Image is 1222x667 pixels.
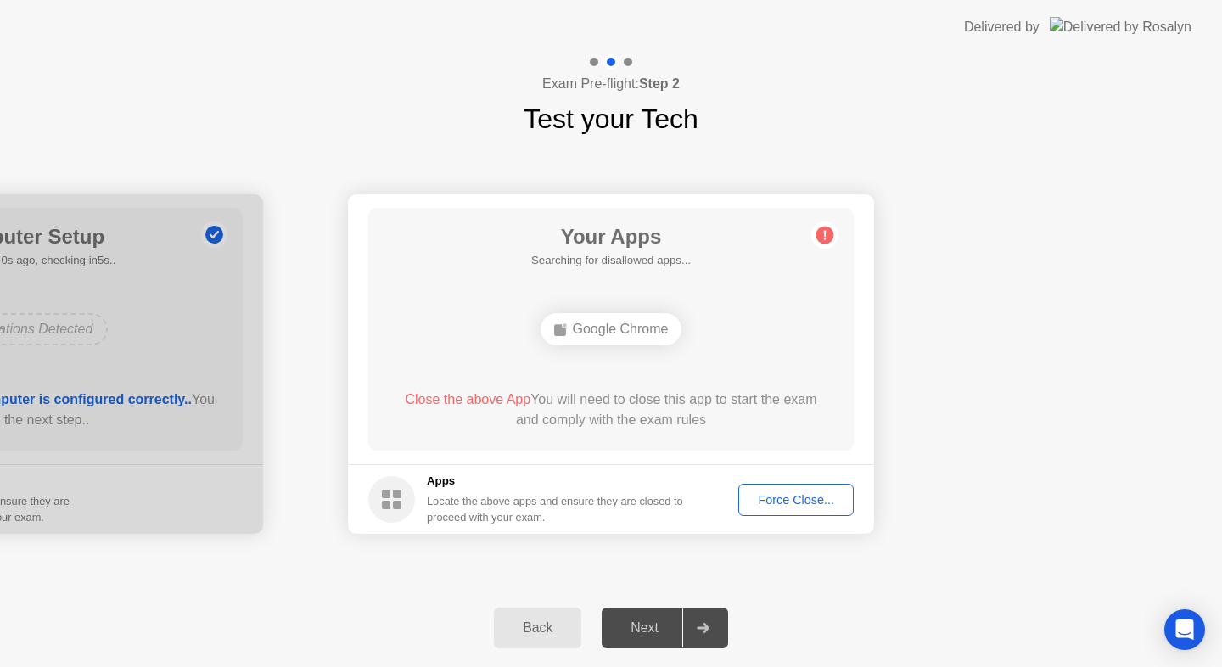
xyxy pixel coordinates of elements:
h5: Apps [427,473,684,490]
h1: Your Apps [531,221,691,252]
h1: Test your Tech [524,98,698,139]
span: Close the above App [405,392,530,406]
div: Google Chrome [541,313,682,345]
div: Back [499,620,576,636]
img: Delivered by Rosalyn [1050,17,1191,36]
div: Force Close... [744,493,848,507]
div: Open Intercom Messenger [1164,609,1205,650]
div: Delivered by [964,17,1040,37]
b: Step 2 [639,76,680,91]
div: Locate the above apps and ensure they are closed to proceed with your exam. [427,493,684,525]
button: Force Close... [738,484,854,516]
button: Back [494,608,581,648]
button: Next [602,608,728,648]
h4: Exam Pre-flight: [542,74,680,94]
div: You will need to close this app to start the exam and comply with the exam rules [393,390,830,430]
div: Next [607,620,682,636]
h5: Searching for disallowed apps... [531,252,691,269]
